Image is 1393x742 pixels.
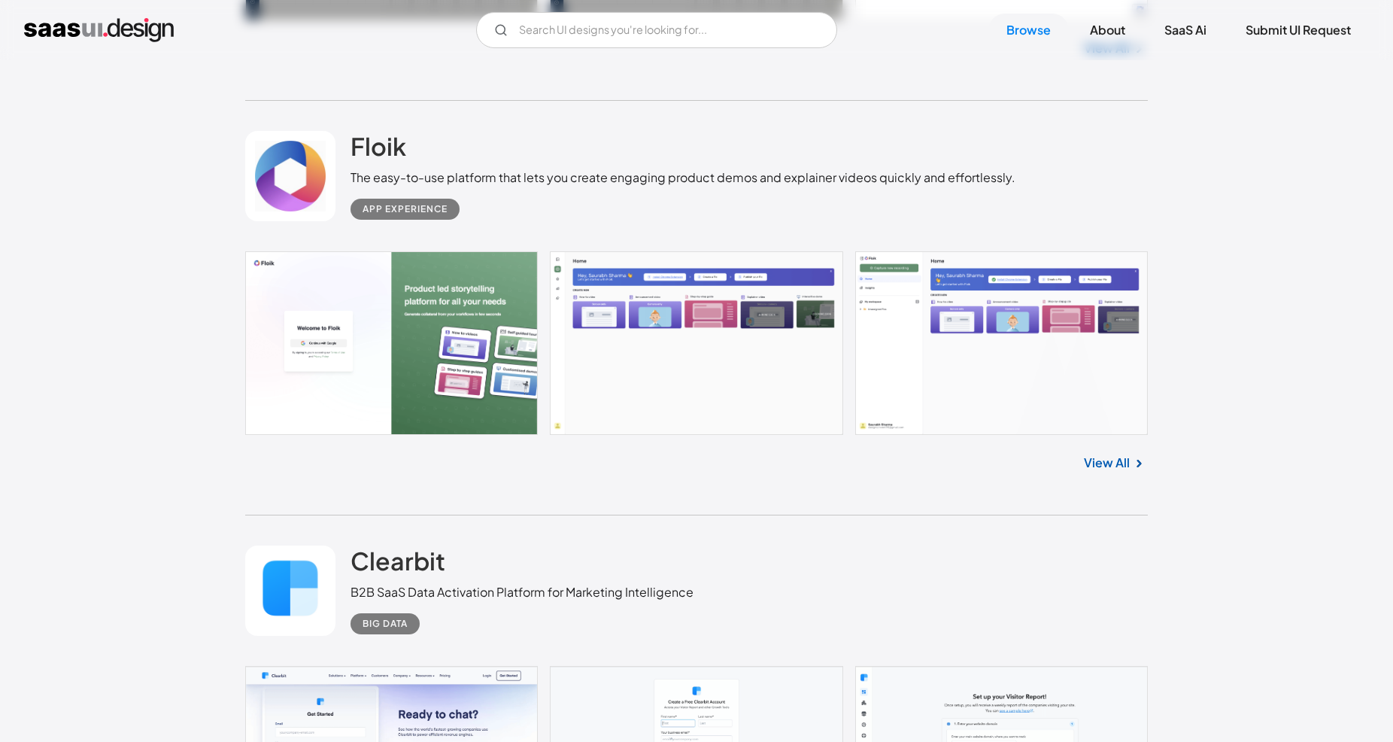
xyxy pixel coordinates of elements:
div: Big Data [363,615,408,633]
h2: Floik [351,131,406,161]
h2: Clearbit [351,546,445,576]
a: Floik [351,131,406,169]
a: View All [1084,454,1130,472]
a: Clearbit [351,546,445,583]
form: Email Form [476,12,837,48]
div: App Experience [363,200,448,218]
a: Browse [988,14,1069,47]
a: About [1072,14,1143,47]
input: Search UI designs you're looking for... [476,12,837,48]
a: Submit UI Request [1228,14,1369,47]
div: B2B SaaS Data Activation Platform for Marketing Intelligence [351,583,693,601]
a: home [24,18,174,42]
a: SaaS Ai [1146,14,1225,47]
div: The easy-to-use platform that lets you create engaging product demos and explainer videos quickly... [351,169,1015,187]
